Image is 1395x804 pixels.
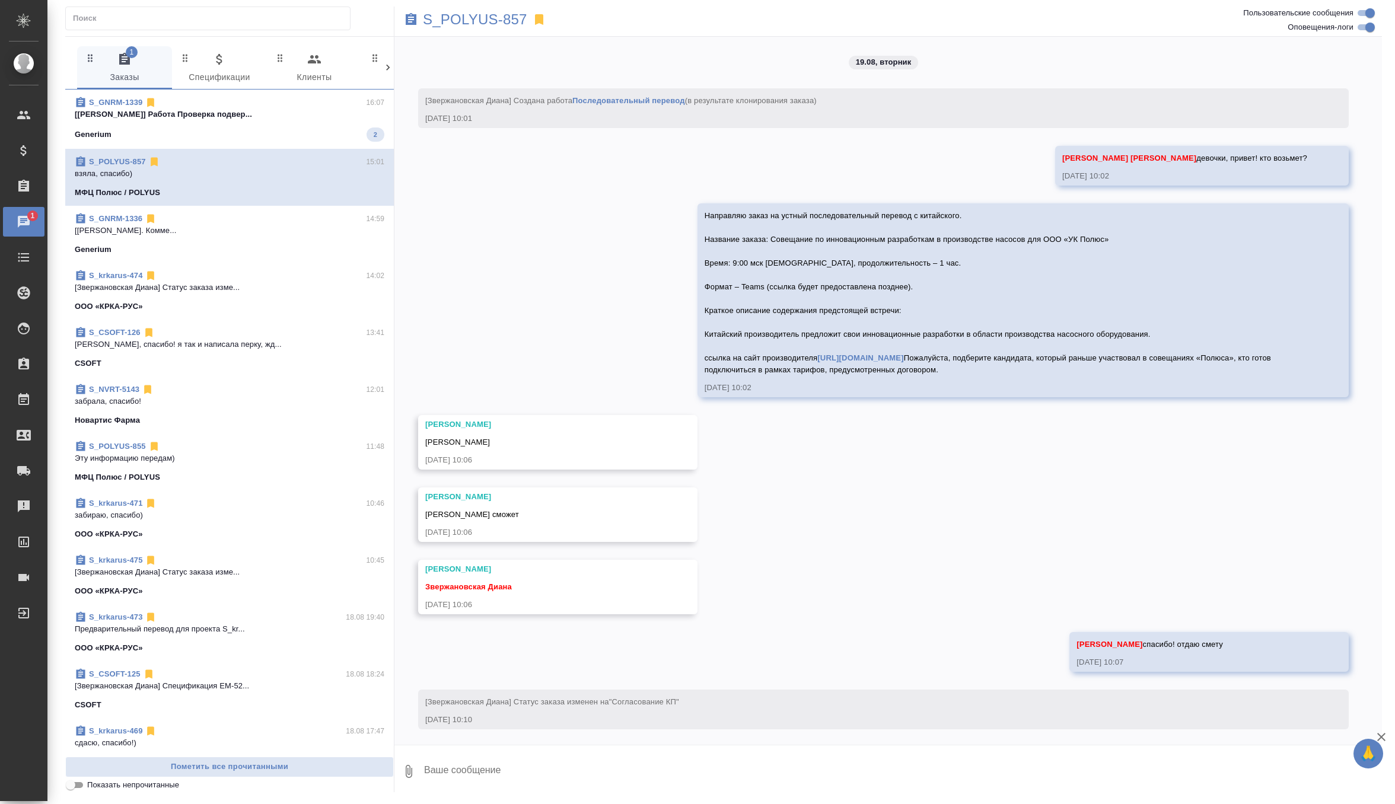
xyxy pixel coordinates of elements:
p: ООО «КРКА-РУС» [75,756,143,768]
p: МФЦ Полюс / POLYUS [75,471,160,483]
a: S_krkarus-469 [89,726,142,735]
span: Пометить все прочитанными [72,760,387,774]
p: CSOFT [75,358,101,369]
a: S_POLYUS-855 [89,442,146,451]
p: [PERSON_NAME], спасибо! я так и написала перку, жд... [75,339,384,350]
p: [[PERSON_NAME]. Комме... [75,225,384,237]
span: 2 [367,129,384,141]
a: S_GNRM-1339 [89,98,142,107]
p: 18.08 18:24 [346,668,384,680]
svg: Отписаться [145,725,157,737]
p: забираю, спасибо) [75,509,384,521]
p: 18.08 19:40 [346,611,384,623]
p: 12:01 [366,384,384,395]
p: 18.08 17:47 [346,725,384,737]
p: 14:59 [366,213,384,225]
p: 15:01 [366,156,384,168]
svg: Отписаться [143,668,155,680]
p: [[PERSON_NAME]] Работа Проверка подвер... [75,109,384,120]
svg: Зажми и перетащи, чтобы поменять порядок вкладок [370,52,381,63]
div: [PERSON_NAME] [425,419,656,430]
span: Звержановская Диана [425,582,512,591]
div: S_CSOFT-12613:41[PERSON_NAME], спасибо! я так и написала перку, жд...CSOFT [65,320,394,377]
a: [URL][DOMAIN_NAME] [817,353,903,362]
p: Новартис Фарма [75,414,140,426]
span: [PERSON_NAME] [1062,154,1128,162]
p: 19.08, вторник [856,56,912,68]
span: Пользовательские сообщения [1243,7,1353,19]
span: спасибо! отдаю смету [1076,640,1223,649]
p: ООО «КРКА-РУС» [75,585,143,597]
p: забрала, спасибо! [75,395,384,407]
div: [DATE] 10:06 [425,454,656,466]
div: [DATE] 10:02 [1062,170,1307,182]
button: Пометить все прочитанными [65,757,394,777]
span: Показать непрочитанные [87,779,179,791]
a: S_CSOFT-125 [89,669,141,678]
div: [PERSON_NAME] [425,491,656,503]
svg: Отписаться [142,384,154,395]
a: S_krkarus-473 [89,612,142,621]
div: [DATE] 10:02 [705,382,1307,394]
p: взяла, спасибо) [75,168,384,180]
span: [PERSON_NAME] [425,438,490,446]
a: S_GNRM-1336 [89,214,142,223]
p: МФЦ Полюс / POLYUS [75,187,160,199]
span: [PERSON_NAME] сможет [425,510,519,519]
span: Клиенты [274,52,355,85]
span: [PERSON_NAME] [1130,154,1196,162]
span: 1 [23,210,42,222]
svg: Отписаться [148,156,160,168]
div: S_GNRM-133916:07[[PERSON_NAME]] Работа Проверка подвер...Generium2 [65,90,394,149]
p: ООО «КРКА-РУС» [75,528,143,540]
span: Направляю заказ на устный последовательный перевод с китайского. Название заказа: Совещание по ин... [705,211,1273,374]
span: [Звержановская Диана] Создана работа (в результате клонирования заказа) [425,96,817,105]
a: S_POLYUS-857 [89,157,146,166]
a: S_krkarus-471 [89,499,142,508]
p: [Звержановская Диана] Спецификация EM-52... [75,680,384,692]
p: [Звержановская Диана] Статус заказа изме... [75,282,384,293]
div: S_krkarus-47110:46забираю, спасибо)ООО «КРКА-РУС» [65,490,394,547]
p: CSOFT [75,699,101,711]
p: 10:45 [366,554,384,566]
svg: Отписаться [145,554,157,566]
div: [DATE] 10:01 [425,113,1307,125]
div: [DATE] 10:06 [425,599,656,611]
svg: Зажми и перетащи, чтобы поменять порядок вкладок [180,52,191,63]
a: S_krkarus-475 [89,556,142,564]
p: 10:46 [366,497,384,509]
p: 14:02 [366,270,384,282]
span: [PERSON_NAME] [1076,640,1142,649]
div: S_NVRT-514312:01забрала, спасибо!Новартис Фарма [65,377,394,433]
input: Поиск [73,10,350,27]
div: S_POLYUS-85511:48Эту информацию передам)МФЦ Полюс / POLYUS [65,433,394,490]
div: S_krkarus-47414:02[Звержановская Диана] Статус заказа изме...ООО «КРКА-РУС» [65,263,394,320]
p: 16:07 [366,97,384,109]
div: [DATE] 10:07 [1076,656,1307,668]
svg: Отписаться [145,270,157,282]
p: 13:41 [366,327,384,339]
a: S_POLYUS-857 [423,14,527,25]
svg: Зажми и перетащи, чтобы поменять порядок вкладок [85,52,96,63]
span: [Звержановская Диана] Статус заказа изменен на [425,697,679,706]
div: S_krkarus-47318.08 19:40Предварительный перевод для проекта S_kr...ООО «КРКА-РУС» [65,604,394,661]
p: Предварительный перевод для проекта S_kr... [75,623,384,635]
a: S_NVRT-5143 [89,385,139,394]
span: девочки, привет! кто возьмет? [1062,154,1307,162]
span: Заказы [84,52,165,85]
span: Входящие [369,52,450,85]
span: Спецификации [179,52,260,85]
p: ООО «КРКА-РУС» [75,642,143,654]
div: S_POLYUS-85715:01взяла, спасибо)МФЦ Полюс / POLYUS [65,149,394,206]
p: ООО «КРКА-РУС» [75,301,143,312]
svg: Отписаться [143,327,155,339]
svg: Отписаться [145,497,157,509]
p: сдасю, спасибо!) [75,737,384,749]
span: 🙏 [1358,741,1378,766]
div: [DATE] 10:06 [425,527,656,538]
svg: Отписаться [145,213,157,225]
a: S_krkarus-474 [89,271,142,280]
a: 1 [3,207,44,237]
div: [PERSON_NAME] [425,563,656,575]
